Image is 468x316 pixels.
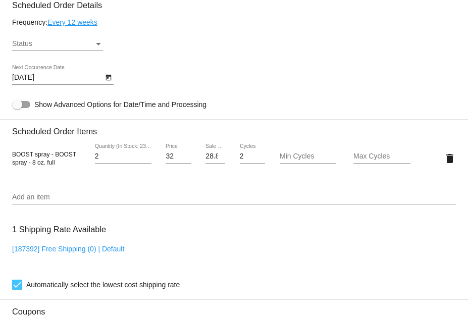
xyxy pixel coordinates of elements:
[12,40,103,48] mat-select: Status
[12,193,456,201] input: Add an item
[12,39,32,47] span: Status
[34,99,206,110] span: Show Advanced Options for Date/Time and Processing
[12,18,456,26] div: Frequency:
[12,119,456,136] h3: Scheduled Order Items
[47,18,97,26] a: Every 12 weeks
[12,1,456,10] h3: Scheduled Order Details
[240,152,265,161] input: Cycles
[12,245,124,253] a: [187392] Free Shipping (0) | Default
[95,152,151,161] input: Quantity (In Stock: 2310)
[205,152,225,161] input: Sale Price
[103,72,114,82] button: Open calendar
[280,152,336,161] input: Min Cycles
[444,152,456,165] mat-icon: delete
[166,152,191,161] input: Price
[12,151,76,166] span: BOOST spray - BOOST spray - 8 oz. full
[353,152,410,161] input: Max Cycles
[26,279,180,291] span: Automatically select the lowest cost shipping rate
[12,219,106,240] h3: 1 Shipping Rate Available
[12,74,103,82] input: Next Occurrence Date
